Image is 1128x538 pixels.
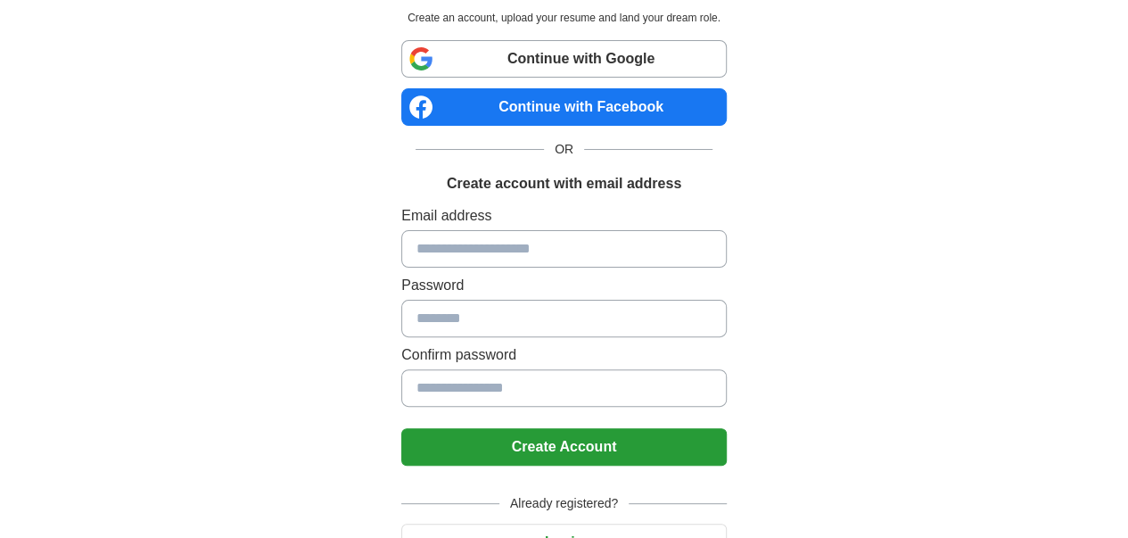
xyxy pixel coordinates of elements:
[544,140,584,159] span: OR
[401,205,727,227] label: Email address
[447,173,681,195] h1: Create account with email address
[499,494,629,513] span: Already registered?
[405,10,723,26] p: Create an account, upload your resume and land your dream role.
[401,88,727,126] a: Continue with Facebook
[401,428,727,466] button: Create Account
[401,275,727,296] label: Password
[401,344,727,366] label: Confirm password
[401,40,727,78] a: Continue with Google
